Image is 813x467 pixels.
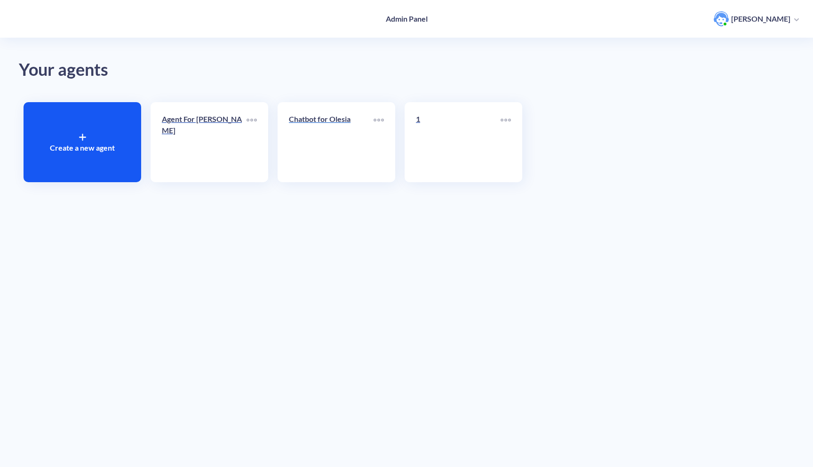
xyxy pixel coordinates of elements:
p: Create a new agent [50,142,115,153]
h4: Admin Panel [386,14,428,23]
div: Your agents [19,56,794,83]
p: Chatbot for Olesia [289,113,374,125]
p: 1 [416,113,501,125]
a: Agent For [PERSON_NAME] [162,113,247,171]
a: 1 [416,113,501,171]
button: user photo[PERSON_NAME] [709,10,804,27]
a: Chatbot for Olesia [289,113,374,171]
p: Agent For [PERSON_NAME] [162,113,247,136]
img: user photo [714,11,729,26]
p: [PERSON_NAME] [731,14,790,24]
